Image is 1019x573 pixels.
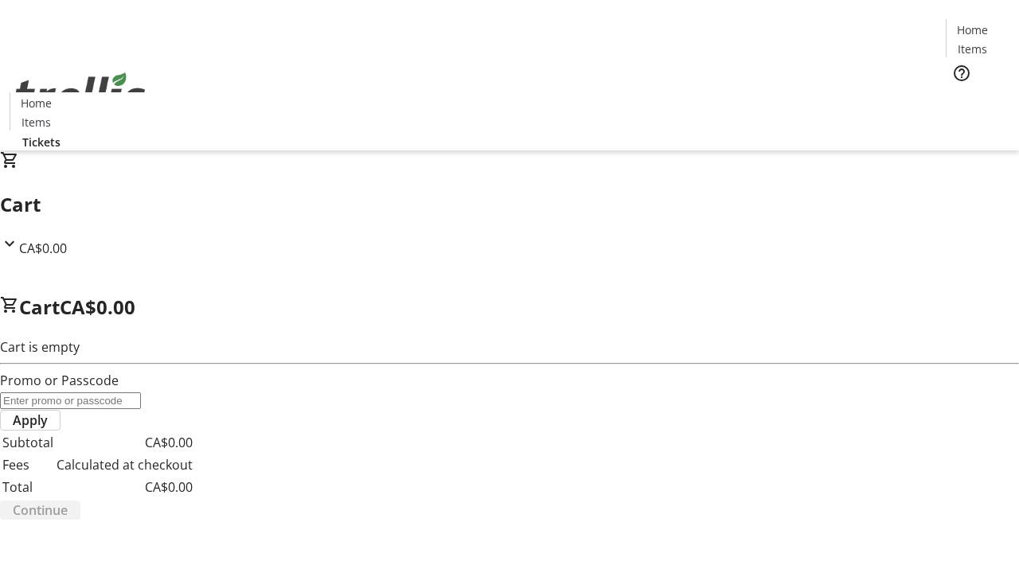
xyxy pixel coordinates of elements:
[10,55,151,134] img: Orient E2E Organization 5VlIFcayl0's Logo
[947,41,998,57] a: Items
[13,411,48,430] span: Apply
[22,134,61,150] span: Tickets
[2,432,54,453] td: Subtotal
[10,114,61,131] a: Items
[60,294,135,320] span: CA$0.00
[2,477,54,497] td: Total
[946,57,978,89] button: Help
[19,240,67,257] span: CA$0.00
[10,134,73,150] a: Tickets
[946,92,1009,109] a: Tickets
[21,114,51,131] span: Items
[21,95,52,111] span: Home
[958,92,997,109] span: Tickets
[56,454,193,475] td: Calculated at checkout
[10,95,61,111] a: Home
[958,41,987,57] span: Items
[957,21,988,38] span: Home
[2,454,54,475] td: Fees
[947,21,998,38] a: Home
[56,477,193,497] td: CA$0.00
[56,432,193,453] td: CA$0.00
